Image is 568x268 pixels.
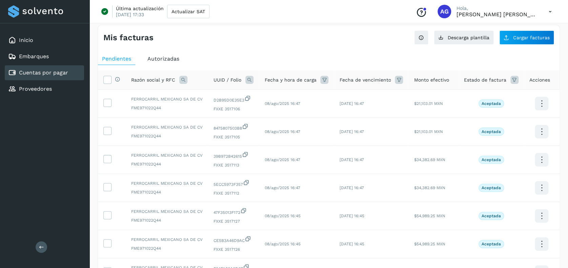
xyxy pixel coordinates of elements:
div: Embarques [5,49,84,64]
span: FME971022Q44 [131,217,203,223]
span: [DATE] 16:47 [339,185,364,190]
span: $21,103.01 MXN [414,101,443,106]
span: Fecha de vencimiento [339,76,391,84]
a: Cuentas por pagar [19,69,68,76]
p: [DATE] 17:33 [116,12,144,18]
span: Autorizadas [147,55,179,62]
span: D2B95D0E35E3 [214,95,253,103]
a: Proveedores [19,86,52,92]
span: [DATE] 16:47 [339,129,364,134]
span: Monto efectivo [414,76,449,84]
button: Actualizar SAT [167,5,209,18]
div: Cuentas por pagar [5,65,84,80]
span: 08/ago/2025 16:47 [264,101,300,106]
p: Aceptada [482,242,501,246]
span: FXXE 3517113 [214,162,253,168]
span: Estado de factura [464,76,506,84]
span: FERROCARRIL MEXICANO SA DE CV [131,237,203,243]
span: FME971022Q44 [131,189,203,195]
span: CE5B3A46D9AC [214,236,253,244]
span: Descarga plantilla [448,35,489,40]
span: 47F35013F172 [214,207,253,216]
p: Aceptada [482,157,501,162]
span: [DATE] 16:47 [339,101,364,106]
div: Inicio [5,33,84,48]
span: $34,382.69 MXN [414,185,445,190]
span: FERROCARRIL MEXICANO SA DE CV [131,152,203,158]
p: Aceptada [482,101,501,106]
span: $54,989.25 MXN [414,214,445,218]
span: FERROCARRIL MEXICANO SA DE CV [131,96,203,102]
span: Fecha y hora de carga [264,76,316,84]
a: Embarques [19,53,49,60]
span: FME971022Q44 [131,133,203,139]
span: 08/ago/2025 16:47 [264,185,300,190]
span: FME971022Q44 [131,245,203,251]
span: FME971022Q44 [131,161,203,167]
span: Acciones [529,76,550,84]
span: FERROCARRIL MEXICANO SA DE CV [131,124,203,130]
p: Aceptada [482,185,501,190]
span: [DATE] 16:45 [339,214,364,218]
span: FERROCARRIL MEXICANO SA DE CV [131,180,203,186]
span: FERROCARRIL MEXICANO SA DE CV [131,208,203,215]
p: Última actualización [116,5,164,12]
p: Abigail Gonzalez Leon [457,11,538,18]
span: $34,382.69 MXN [414,157,445,162]
span: [DATE] 16:47 [339,157,364,162]
span: Pendientes [102,55,131,62]
button: Cargar facturas [499,30,554,45]
span: Razón social y RFC [131,76,175,84]
p: Hola, [457,5,538,11]
button: Descarga plantilla [434,30,494,45]
span: FXXE 3517105 [214,134,253,140]
span: $21,103.01 MXN [414,129,443,134]
span: Actualizar SAT [171,9,205,14]
span: 8475807503B8 [214,123,253,131]
span: 5ECC5973F357 [214,179,253,187]
span: 08/ago/2025 16:45 [264,242,300,246]
span: $54,989.25 MXN [414,242,445,246]
span: FXXE 3517126 [214,246,253,252]
span: 39B972B42615 [214,151,253,159]
span: FXXE 3517112 [214,190,253,196]
span: 08/ago/2025 16:47 [264,157,300,162]
span: 08/ago/2025 16:47 [264,129,300,134]
h4: Mis facturas [103,33,154,43]
span: FXXE 3517106 [214,106,253,112]
div: Proveedores [5,82,84,96]
span: UUID / Folio [214,76,241,84]
span: Cargar facturas [513,35,550,40]
span: FME971022Q44 [131,105,203,111]
span: [DATE] 16:45 [339,242,364,246]
a: Inicio [19,37,33,43]
span: 08/ago/2025 16:45 [264,214,300,218]
p: Aceptada [482,214,501,218]
p: Aceptada [482,129,501,134]
span: FXXE 3517127 [214,218,253,224]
